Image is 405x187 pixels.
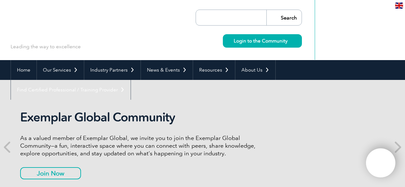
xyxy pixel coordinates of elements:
h2: Exemplar Global Community [20,110,260,125]
a: Our Services [37,60,84,80]
input: Search [266,10,302,25]
a: About Us [235,60,275,80]
a: Find Certified Professional / Training Provider [11,80,131,100]
a: News & Events [141,60,193,80]
a: Join Now [20,167,81,179]
a: Login to the Community [223,34,302,48]
p: Leading the way to excellence [11,43,81,50]
p: As a valued member of Exemplar Global, we invite you to join the Exemplar Global Community—a fun,... [20,134,260,157]
a: Industry Partners [84,60,141,80]
a: Home [11,60,36,80]
img: en [395,3,403,9]
img: svg+xml;nitro-empty-id=MzcwOjIyMw==-1;base64,PHN2ZyB2aWV3Qm94PSIwIDAgMTEgMTEiIHdpZHRoPSIxMSIgaGVp... [288,39,291,43]
img: svg+xml;nitro-empty-id=MTgxNToxMTY=-1;base64,PHN2ZyB2aWV3Qm94PSIwIDAgNDAwIDQwMCIgd2lkdGg9IjQwMCIg... [373,155,389,171]
a: Resources [193,60,235,80]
